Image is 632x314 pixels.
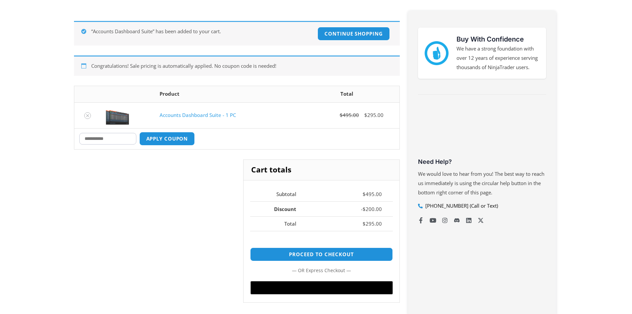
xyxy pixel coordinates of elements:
h3: Need Help? [418,158,546,165]
a: Accounts Dashboard Suite - 1 PC [160,112,236,118]
h3: Buy With Confidence [456,34,539,44]
span: $ [364,112,367,118]
a: Proceed to checkout [250,248,392,261]
span: $ [340,112,343,118]
p: We have a strong foundation with over 12 years of experience serving thousands of NinjaTrader users. [456,44,539,72]
img: Screenshot 2024-08-26 155710eeeee | Affordable Indicators – NinjaTrader [106,106,129,125]
span: $ [363,191,366,197]
span: [PHONE_NUMBER] (Call or Text) [424,201,498,211]
button: Buy with GPay [250,281,393,294]
a: Continue shopping [317,27,389,41]
th: Total [250,216,307,231]
bdi: 495.00 [340,112,359,118]
img: mark thumbs good 43913 | Affordable Indicators – NinjaTrader [425,41,449,65]
span: We would love to hear from you! The best way to reach us immediately is using the circular help b... [418,170,544,196]
bdi: 495.00 [363,191,382,197]
div: “Accounts Dashboard Suite” has been added to your cart. [74,21,400,46]
span: $ [363,206,366,212]
span: - [361,206,363,212]
button: Apply coupon [139,132,195,146]
iframe: Customer reviews powered by Trustpilot [418,106,546,156]
h2: Cart totals [244,160,399,180]
a: Remove Accounts Dashboard Suite - 1 PC from cart [84,112,91,119]
bdi: 295.00 [363,220,382,227]
iframe: Secure payment input frame [249,278,394,279]
bdi: 295.00 [364,112,384,118]
th: Total [295,86,399,102]
th: Product [155,86,294,102]
div: Congratulations! Sale pricing is automatically applied. No coupon code is needed! [74,55,400,76]
bdi: 200.00 [363,206,382,212]
th: Discount [250,201,307,216]
span: $ [363,220,366,227]
th: Subtotal [250,187,307,202]
p: — or — [250,266,392,275]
